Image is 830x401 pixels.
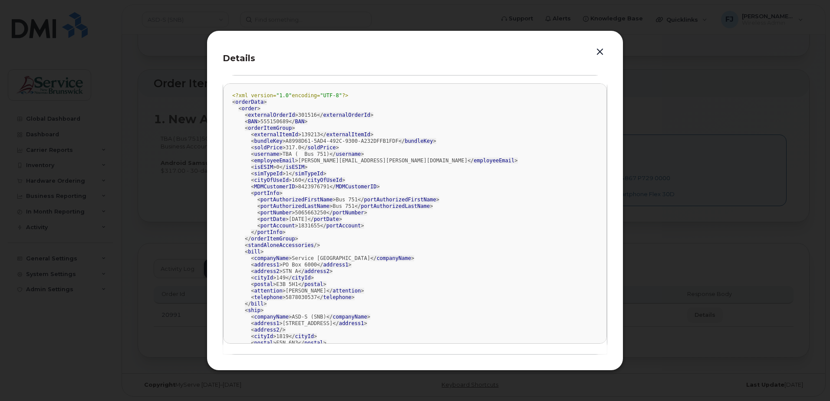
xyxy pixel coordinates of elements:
span: address1 [254,262,280,268]
span: < /> [245,242,320,248]
span: ship [248,307,260,313]
span: isESIM [254,164,273,170]
span: </ > [320,131,373,138]
span: cityId [295,333,314,339]
span: MDMCustomerID [336,184,376,190]
span: simTypeId [295,171,323,177]
span: companyName [254,314,289,320]
span: < > [251,262,282,268]
span: "1.0" [276,92,292,99]
span: postal [304,340,323,346]
span: portInfo [254,190,280,196]
span: username [336,151,361,157]
span: < > [232,99,267,105]
span: BAN [248,118,257,125]
span: portAccount [260,223,295,229]
span: </ > [333,320,367,326]
span: < > [245,118,260,125]
span: < /> [251,327,285,333]
span: </ > [355,203,433,209]
span: < > [251,314,292,320]
span: < > [251,275,276,281]
span: </ > [298,268,333,274]
span: order [242,105,257,112]
span: companyName [333,314,367,320]
span: < > [257,203,333,209]
span: < > [251,145,286,151]
span: cityId [254,275,273,281]
span: bill [251,301,263,307]
span: address2 [254,268,280,274]
span: </ > [279,164,307,170]
span: orderData [235,99,263,105]
span: username [254,151,280,157]
span: < > [251,131,301,138]
span: externalOrderId [248,112,295,118]
span: address2 [304,268,329,274]
span: </ > [245,301,267,307]
span: standAloneAccessories [248,242,314,248]
span: attention [333,288,361,294]
span: < > [238,105,260,112]
span: < > [257,210,295,216]
span: address1 [339,320,364,326]
span: portDate [314,216,339,222]
span: < > [251,320,282,326]
span: < > [251,288,286,294]
span: companyName [376,255,411,261]
span: portAuthorizedFirstName [364,197,436,203]
span: </ > [317,262,351,268]
span: < > [251,281,276,287]
span: < > [257,216,289,222]
span: cityId [292,275,310,281]
span: portDate [260,216,286,222]
span: </ > [298,281,326,287]
span: </ > [245,236,298,242]
span: cityOfUseId [254,177,289,183]
span: portInfo [257,229,283,235]
span: orderItemGroup [251,236,295,242]
span: postal [254,281,273,287]
span: < > [245,125,295,131]
span: externalOrderId [323,112,370,118]
span: postal [254,340,273,346]
span: </ > [468,158,518,164]
span: bundleKey [405,138,433,144]
span: portAuthorizedFirstName [260,197,333,203]
span: portAccount [326,223,361,229]
span: address1 [254,320,280,326]
span: < > [251,177,292,183]
span: </ > [326,288,364,294]
span: </ > [329,151,364,157]
span: portNumber [333,210,364,216]
span: < > [257,197,336,203]
span: </ > [298,340,326,346]
span: bundleKey [254,138,283,144]
span: portAuthorizedLastName [260,203,329,209]
span: address2 [254,327,280,333]
span: < > [251,255,292,261]
span: < > [245,307,263,313]
span: soldPrice [307,145,336,151]
span: address1 [323,262,349,268]
span: postal [304,281,323,287]
span: < > [251,340,276,346]
span: </ > [301,145,339,151]
span: < > [245,249,263,255]
span: isESIM [286,164,304,170]
span: </ > [289,333,317,339]
span: </ > [370,255,414,261]
span: </ > [289,171,326,177]
span: </ > [399,138,436,144]
span: < > [245,112,298,118]
span: </ > [286,275,314,281]
span: < > [251,268,282,274]
span: attention [254,288,283,294]
span: companyName [254,255,289,261]
span: < > [257,223,298,229]
span: portAuthorizedLastName [361,203,430,209]
span: externalItemId [254,131,298,138]
span: externalItemId [326,131,370,138]
span: < > [251,164,276,170]
span: bill [248,249,260,255]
